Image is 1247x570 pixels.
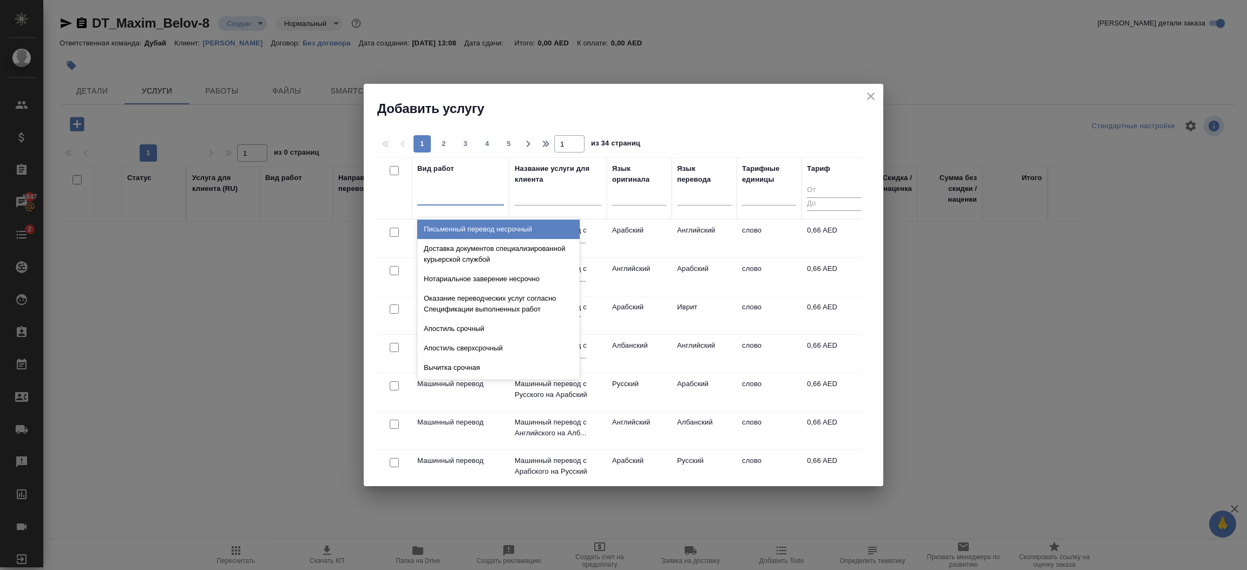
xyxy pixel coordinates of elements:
td: слово [737,373,802,411]
td: Арабский [607,450,672,488]
td: слово [737,450,802,488]
td: Английский [607,258,672,296]
div: Письменный перевод несрочный [417,220,580,239]
input: От [807,184,861,197]
td: 0,66 AED [802,296,867,334]
td: Английский [672,335,737,373]
p: Машинный перевод с Арабского на Русский [515,455,601,477]
span: 3 [457,138,474,149]
div: Апостиль срочный [417,319,580,339]
p: Машинный перевод с Русского на Арабский [515,379,601,400]
h2: Добавить услугу [377,100,883,117]
td: Английский [672,220,737,257]
div: Доставка документов специализированной курьерской службой [417,239,580,269]
td: Албанский [672,412,737,449]
div: Вычитка срочная [417,358,580,377]
td: Албанский [607,335,672,373]
td: слово [737,335,802,373]
div: Вид работ [417,163,454,174]
div: Тарифные единицы [742,163,796,185]
p: Машинный перевод [417,455,504,466]
button: 4 [478,135,496,153]
div: Тариф [807,163,830,174]
div: Название услуги для клиента [515,163,601,185]
td: Иврит [672,296,737,334]
td: слово [737,258,802,296]
td: Арабский [607,296,672,334]
td: 0,66 AED [802,450,867,488]
td: Английский [607,412,672,449]
td: 0,66 AED [802,373,867,411]
button: close [863,88,879,104]
td: Арабский [672,258,737,296]
div: Оказание переводческих услуг согласно Спецификации выполненных работ [417,289,580,319]
p: Машинный перевод [417,379,504,389]
td: 0,66 AED [802,412,867,449]
td: 0,66 AED [802,258,867,296]
p: Машинный перевод с Английского на Алб... [515,417,601,439]
span: 5 [500,138,517,149]
div: Язык оригинала [612,163,666,185]
span: 2 [435,138,452,149]
p: Машинный перевод [417,417,504,428]
div: Нотариальное заверение несрочно [417,269,580,289]
td: 0,66 AED [802,220,867,257]
div: Язык перевода [677,163,731,185]
button: 2 [435,135,452,153]
td: Русский [672,450,737,488]
button: 3 [457,135,474,153]
td: слово [737,412,802,449]
input: До [807,197,861,211]
td: Арабский [672,373,737,411]
td: 0,66 AED [802,335,867,373]
td: Арабский [607,220,672,257]
div: Верстка MS Office [417,377,580,397]
button: 5 [500,135,517,153]
td: слово [737,296,802,334]
td: слово [737,220,802,257]
span: из 34 страниц [591,137,640,153]
td: Русский [607,373,672,411]
span: 4 [478,138,496,149]
div: Апостиль сверхсрочный [417,339,580,358]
